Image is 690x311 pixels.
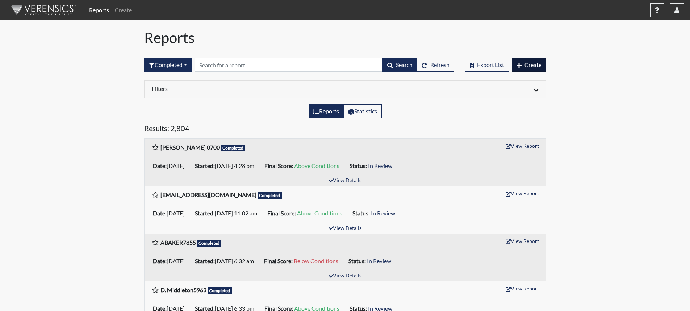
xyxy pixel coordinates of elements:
[144,58,192,72] div: Filter by interview status
[417,58,454,72] button: Refresh
[325,271,365,281] button: View Details
[152,85,340,92] h6: Filters
[86,3,112,17] a: Reports
[197,240,222,247] span: Completed
[325,224,365,234] button: View Details
[382,58,417,72] button: Search
[192,207,264,219] li: [DATE] 11:02 am
[430,61,449,68] span: Refresh
[153,257,167,264] b: Date:
[192,160,262,172] li: [DATE] 4:28 pm
[221,145,246,151] span: Completed
[297,210,342,217] span: Above Conditions
[144,58,192,72] button: Completed
[325,176,365,186] button: View Details
[264,257,293,264] b: Final Score:
[294,257,338,264] span: Below Conditions
[502,140,542,151] button: View Report
[264,162,293,169] b: Final Score:
[371,210,395,217] span: In Review
[208,287,232,294] span: Completed
[146,85,544,94] div: Click to expand/collapse filters
[150,160,192,172] li: [DATE]
[368,162,392,169] span: In Review
[160,144,220,151] b: [PERSON_NAME] 0700
[195,257,215,264] b: Started:
[343,104,382,118] label: View statistics about completed interviews
[195,210,215,217] b: Started:
[524,61,541,68] span: Create
[160,191,256,198] b: [EMAIL_ADDRESS][DOMAIN_NAME]
[348,257,366,264] b: Status:
[367,257,391,264] span: In Review
[502,235,542,247] button: View Report
[294,162,339,169] span: Above Conditions
[144,124,546,135] h5: Results: 2,804
[160,239,196,246] b: ABAKER7855
[153,210,167,217] b: Date:
[502,188,542,199] button: View Report
[309,104,344,118] label: View the list of reports
[258,192,282,199] span: Completed
[195,162,215,169] b: Started:
[195,58,383,72] input: Search by Registration ID, Interview Number, or Investigation Name.
[153,162,167,169] b: Date:
[150,255,192,267] li: [DATE]
[512,58,546,72] button: Create
[144,29,546,46] h1: Reports
[465,58,509,72] button: Export List
[267,210,296,217] b: Final Score:
[477,61,504,68] span: Export List
[352,210,370,217] b: Status:
[350,162,367,169] b: Status:
[396,61,413,68] span: Search
[150,207,192,219] li: [DATE]
[502,283,542,294] button: View Report
[192,255,261,267] li: [DATE] 6:32 am
[112,3,135,17] a: Create
[160,286,206,293] b: D. Middleton5963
